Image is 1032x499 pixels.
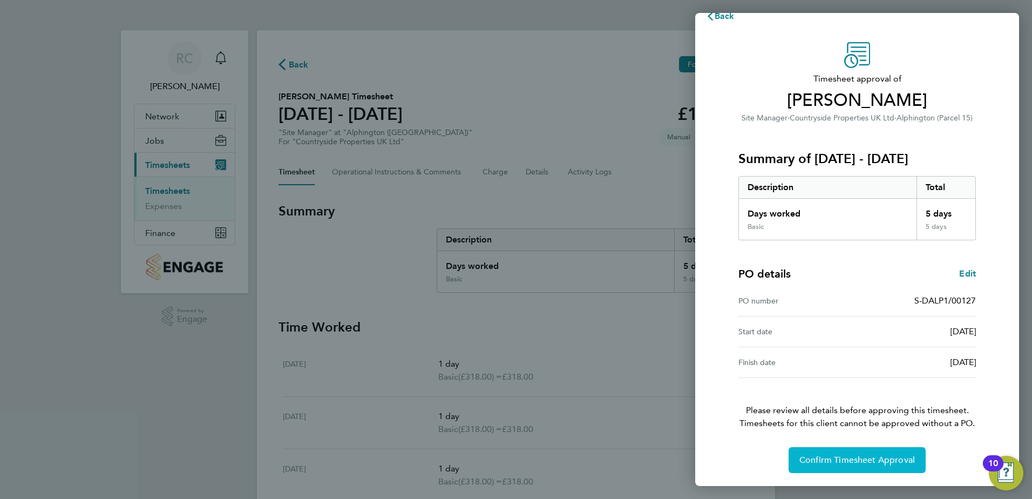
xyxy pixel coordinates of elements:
[959,268,976,279] span: Edit
[897,113,973,123] span: Alphington (Parcel 15)
[738,176,976,240] div: Summary of 18 - 24 Aug 2025
[738,90,976,111] span: [PERSON_NAME]
[989,456,1023,490] button: Open Resource Center, 10 new notifications
[916,199,976,222] div: 5 days
[738,150,976,167] h3: Summary of [DATE] - [DATE]
[857,356,976,369] div: [DATE]
[916,222,976,240] div: 5 days
[695,5,745,27] button: Back
[789,447,926,473] button: Confirm Timesheet Approval
[738,266,791,281] h4: PO details
[916,177,976,198] div: Total
[725,378,989,430] p: Please review all details before approving this timesheet.
[738,325,857,338] div: Start date
[790,113,894,123] span: Countryside Properties UK Ltd
[894,113,897,123] span: ·
[738,72,976,85] span: Timesheet approval of
[988,463,998,477] div: 10
[738,294,857,307] div: PO number
[914,295,976,306] span: S-DALP1/00127
[738,356,857,369] div: Finish date
[787,113,790,123] span: ·
[799,455,915,466] span: Confirm Timesheet Approval
[725,417,989,430] span: Timesheets for this client cannot be approved without a PO.
[748,222,764,231] div: Basic
[742,113,787,123] span: Site Manager
[739,177,916,198] div: Description
[857,325,976,338] div: [DATE]
[959,267,976,280] a: Edit
[739,199,916,222] div: Days worked
[715,11,735,21] span: Back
